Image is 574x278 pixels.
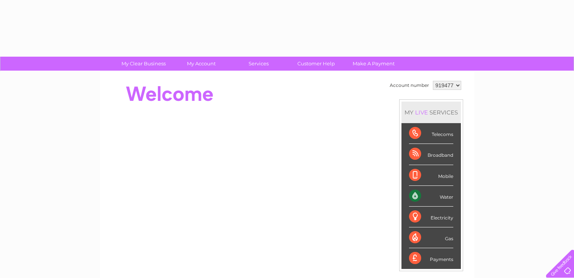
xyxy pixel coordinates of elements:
[342,57,405,71] a: Make A Payment
[409,227,453,248] div: Gas
[227,57,290,71] a: Services
[388,79,431,92] td: Account number
[409,144,453,165] div: Broadband
[409,248,453,269] div: Payments
[401,102,461,123] div: MY SERVICES
[112,57,175,71] a: My Clear Business
[285,57,347,71] a: Customer Help
[409,123,453,144] div: Telecoms
[170,57,232,71] a: My Account
[409,165,453,186] div: Mobile
[409,186,453,207] div: Water
[409,207,453,227] div: Electricity
[414,109,429,116] div: LIVE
